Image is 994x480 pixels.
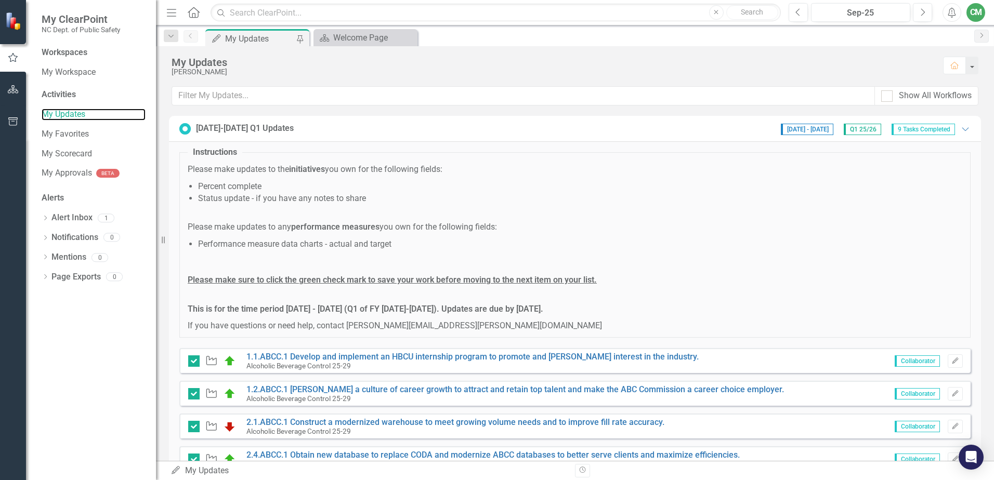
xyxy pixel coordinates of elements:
[103,233,120,242] div: 0
[811,3,910,22] button: Sep-25
[844,124,881,135] span: Q1 25/26
[51,271,101,283] a: Page Exports
[42,47,87,59] div: Workspaces
[246,352,699,362] a: 1.1.ABCC.1 Develop and implement an HBCU internship program to promote and [PERSON_NAME] interest...
[198,181,962,193] li: Percent complete
[246,362,351,370] small: Alcoholic Beverage Control 25-29
[172,86,875,105] input: Filter My Updates...
[51,251,86,263] a: Mentions
[899,90,972,102] div: Show All Workflows
[781,124,833,135] span: [DATE] - [DATE]
[246,394,351,403] small: Alcoholic Beverage Control 25-29
[42,13,120,25] span: My ClearPoint
[225,32,294,45] div: My Updates
[188,221,962,233] p: Please make updates to any you own for the following fields:
[895,355,940,367] span: Collaborator
[198,193,962,205] li: Status update - if you have any notes to share
[188,304,543,314] strong: This is for the time period [DATE] - [DATE] (Q1 of FY [DATE]-[DATE]). Updates are due by [DATE].
[42,25,120,34] small: NC Dept. of Public Safety
[246,417,664,427] a: 2.1.ABCC.1 Construct a modernized warehouse to meet growing volume needs and to improve fill rate...
[892,124,955,135] span: 9 Tasks Completed
[246,450,740,460] a: 2.4.ABCC.1 Obtain new database to replace CODA and modernize ABCC databases to better serve clien...
[333,31,415,44] div: Welcome Page
[316,31,415,44] a: Welcome Page
[198,238,962,262] li: Performance measure data charts - actual and target
[246,427,351,435] small: Alcoholic Beverage Control 25-29
[42,148,146,160] a: My Scorecard
[211,4,781,22] input: Search ClearPoint...
[188,146,242,158] legend: Instructions
[224,453,236,465] img: On Target
[106,273,123,282] div: 0
[171,465,567,477] div: My Updates
[966,3,985,22] button: CM
[246,460,351,468] small: Alcoholic Beverage Control 25-29
[42,109,146,121] a: My Updates
[96,169,120,178] div: BETA
[42,192,146,204] div: Alerts
[42,89,146,101] div: Activities
[224,420,236,433] img: Below Plan
[741,8,763,16] span: Search
[224,388,236,400] img: On Target
[289,164,325,174] strong: initiatives
[172,57,933,68] div: My Updates
[42,128,146,140] a: My Favorites
[959,445,984,470] div: Open Intercom Messenger
[224,355,236,367] img: On Target
[172,68,933,76] div: [PERSON_NAME]
[51,212,93,224] a: Alert Inbox
[188,164,962,176] p: Please make updates to the you own for the following fields:
[188,275,597,285] strong: Please make sure to click the green check mark to save your work before moving to the next item o...
[42,167,92,179] a: My Approvals
[188,320,962,332] p: If you have questions or need help, contact [PERSON_NAME][EMAIL_ADDRESS][PERSON_NAME][DOMAIN_NAME]
[42,66,146,78] a: My Workspace
[246,384,784,394] a: 1.2.ABCC.1 [PERSON_NAME] a culture of career growth to attract and retain top talent and make the...
[895,454,940,465] span: Collaborator
[895,421,940,432] span: Collaborator
[815,7,907,19] div: Sep-25
[196,123,294,135] div: [DATE]-[DATE] Q1 Updates
[895,388,940,399] span: Collaborator
[5,12,23,30] img: ClearPoint Strategy
[51,232,98,244] a: Notifications
[91,253,108,262] div: 0
[726,5,778,20] button: Search
[291,222,380,232] strong: performance measures
[98,214,114,222] div: 1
